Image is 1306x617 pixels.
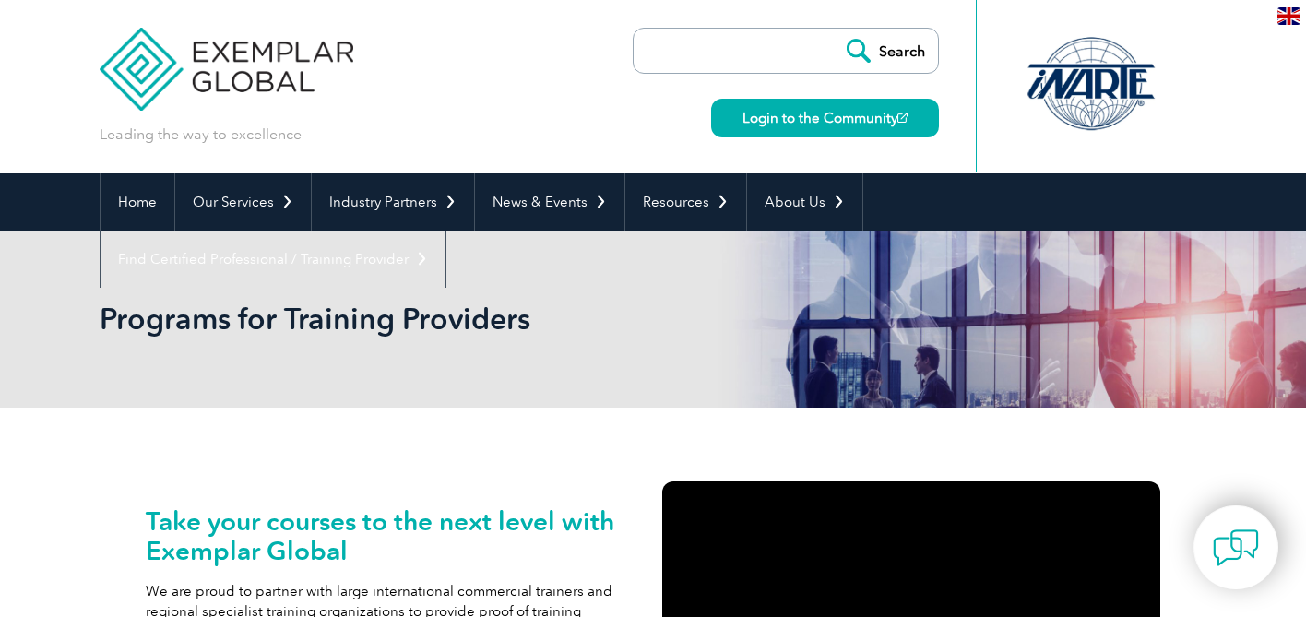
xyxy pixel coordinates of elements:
[1213,525,1259,571] img: contact-chat.png
[100,125,302,145] p: Leading the way to excellence
[1277,7,1300,25] img: en
[146,506,644,565] h2: Take your courses to the next level with Exemplar Global
[475,173,624,231] a: News & Events
[312,173,474,231] a: Industry Partners
[711,99,939,137] a: Login to the Community
[101,231,445,288] a: Find Certified Professional / Training Provider
[625,173,746,231] a: Resources
[837,29,938,73] input: Search
[897,113,908,123] img: open_square.png
[100,304,874,334] h2: Programs for Training Providers
[101,173,174,231] a: Home
[747,173,862,231] a: About Us
[175,173,311,231] a: Our Services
